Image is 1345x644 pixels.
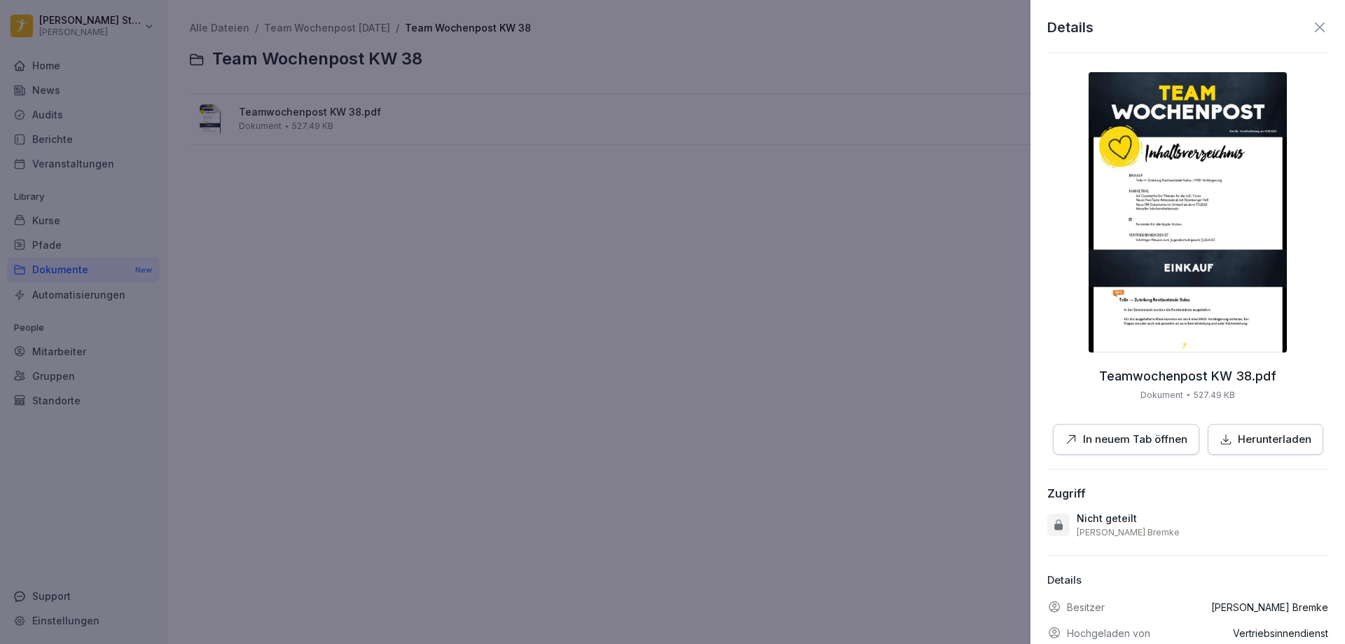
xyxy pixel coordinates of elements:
p: [PERSON_NAME] Bremke [1077,527,1180,538]
p: Dokument [1140,389,1183,402]
p: Hochgeladen von [1067,626,1150,640]
p: Teamwochenpost KW 38.pdf [1099,369,1276,383]
img: thumbnail [1089,72,1287,352]
p: Besitzer [1067,600,1105,615]
p: Nicht geteilt [1077,512,1137,526]
button: Herunterladen [1208,424,1323,455]
button: In neuem Tab öffnen [1053,424,1199,455]
p: Details [1047,573,1328,589]
p: Herunterladen [1238,432,1311,448]
p: 527.49 KB [1194,389,1235,402]
p: [PERSON_NAME] Bremke [1211,600,1328,615]
div: Zugriff [1047,486,1086,500]
p: Vertriebsinnendienst [1233,626,1328,640]
p: Details [1047,17,1094,38]
p: In neuem Tab öffnen [1083,432,1187,448]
